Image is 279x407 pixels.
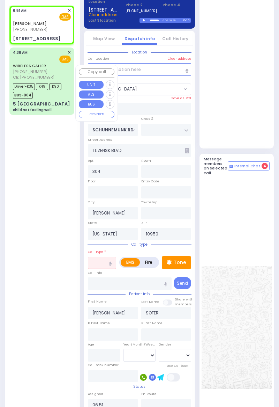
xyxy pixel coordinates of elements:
[89,12,118,17] span: Clear address
[13,74,54,80] span: CB: [PHONE_NUMBER]
[262,163,268,169] span: 4
[175,302,192,306] span: members
[163,2,191,8] span: Phone 4
[13,35,61,42] div: [STREET_ADDRESS]
[159,342,171,347] label: Gender
[162,36,188,42] a: Call History
[174,259,186,266] p: Tone
[88,220,97,225] label: State
[89,6,117,12] span: [STREET_ADDRESS]
[168,16,170,24] div: /
[88,299,107,304] label: First Name
[123,342,156,347] div: Year/Month/Week/Day
[88,63,191,76] input: Search location here
[125,36,155,42] a: Dispatch info
[204,157,228,175] h5: Message members on selected call
[170,16,176,24] div: 0:59
[13,107,52,112] div: child not feeling well
[13,83,35,90] span: Driver-K35
[79,100,104,108] button: BUS
[128,242,151,247] span: Call type
[229,165,233,168] img: comment-alt.png
[130,384,149,389] span: Status
[139,258,158,267] label: Fire
[79,81,104,89] button: UNIT
[141,116,153,121] label: Cross 2
[141,179,159,184] label: Entry Code
[183,18,191,23] div: K-18
[36,83,48,90] span: K49
[88,137,113,142] label: Street Address
[162,16,168,24] div: 0:00
[88,83,182,95] span: MONROE VILLAGE
[88,56,109,61] label: Call Location
[13,63,46,68] a: WIRELESS CALLER
[128,50,151,55] span: Location
[13,27,47,32] span: [PHONE_NUMBER]
[126,291,153,297] span: Patient info
[141,392,157,397] label: En Route
[175,297,194,301] small: Share with
[88,83,191,96] span: MONROE VILLAGE
[88,179,96,184] label: Floor
[79,90,104,99] button: ALS
[121,258,140,267] label: EMS
[126,8,157,14] label: [PHONE_NUMBER]
[79,111,114,118] button: COVERED
[88,321,110,326] label: P First Name
[167,363,188,368] label: Use Callback
[174,277,191,289] button: Send
[141,220,146,225] label: ZIP
[59,56,71,63] span: EMS
[234,164,260,169] span: Internal Chat
[68,50,71,56] span: ✕
[13,21,47,26] a: [PERSON_NAME]
[89,18,140,23] label: Last 3 location
[171,96,191,101] label: Save as POI
[13,69,47,74] span: [PHONE_NUMBER]
[79,68,114,75] button: Copy call
[88,158,93,163] label: Apt
[88,270,102,275] label: Call Info
[68,8,71,14] span: ✕
[13,8,27,13] span: 6:51 AM
[88,249,106,254] label: Call Type *
[13,50,28,55] span: 4:38 AM
[141,321,163,326] label: P Last Name
[13,92,33,99] span: BUS-904
[88,342,94,347] label: Age
[49,83,61,90] span: K90
[88,200,95,205] label: City
[88,392,103,397] label: Assigned
[141,200,157,205] label: Township
[88,363,119,368] label: Call back number
[126,2,154,8] span: Phone 2
[93,36,115,42] a: Map View
[141,299,159,304] label: Last Name
[185,148,189,153] span: Other building occupants
[228,161,270,170] button: Internal Chat 4
[141,158,151,163] label: Room
[168,56,191,61] label: Clear address
[61,14,69,20] u: EMS
[13,101,70,108] div: 5 [GEOGRAPHIC_DATA]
